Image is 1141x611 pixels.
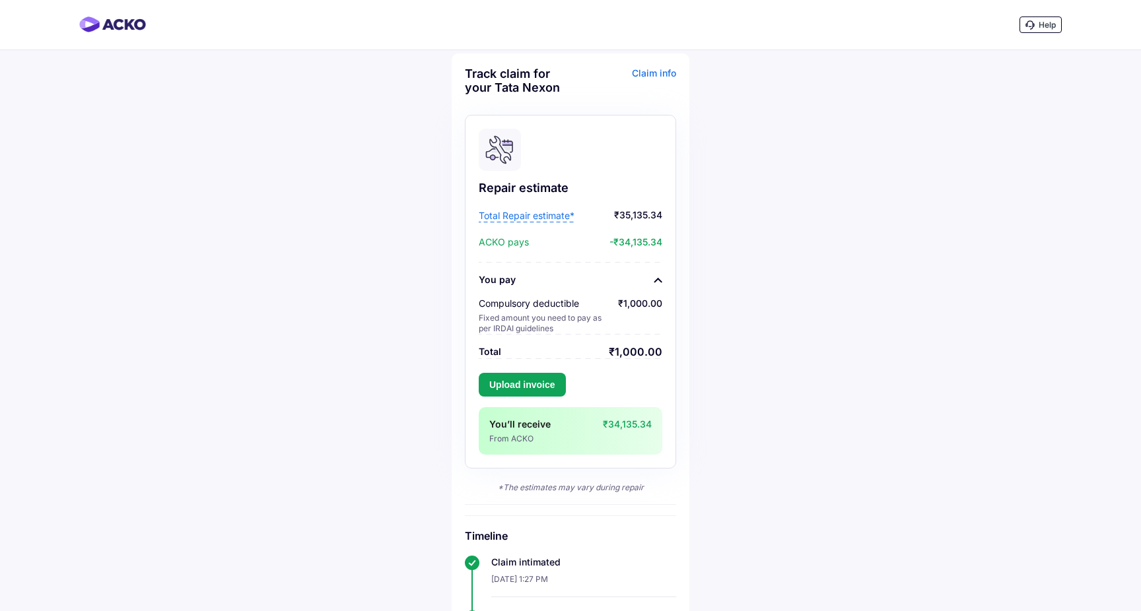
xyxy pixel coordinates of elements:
[1039,20,1056,30] span: Help
[465,529,676,542] h6: Timeline
[479,373,566,397] button: Upload invoice
[603,418,652,444] div: ₹34,135.34
[489,434,603,444] div: From ACKO
[479,297,607,310] div: Compulsory deductible
[479,345,501,358] div: Total
[479,273,516,286] div: You pay
[479,180,662,196] div: Repair estimate
[618,297,662,334] div: ₹1,000.00
[79,16,146,32] img: horizontal-gradient.png
[465,67,567,94] div: Track claim for your Tata Nexon
[578,209,662,222] span: ₹35,135.34
[491,569,676,597] div: [DATE] 1:27 PM
[532,236,662,249] span: -₹34,135.34
[479,209,574,222] span: Total Repair estimate*
[491,556,676,569] div: Claim intimated
[479,236,529,249] span: ACKO pays
[574,67,676,104] div: Claim info
[465,482,676,494] div: *The estimates may vary during repair
[609,345,662,358] div: ₹1,000.00
[489,418,603,431] div: You’ll receive
[479,313,607,334] div: Fixed amount you need to pay as per IRDAI guidelines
